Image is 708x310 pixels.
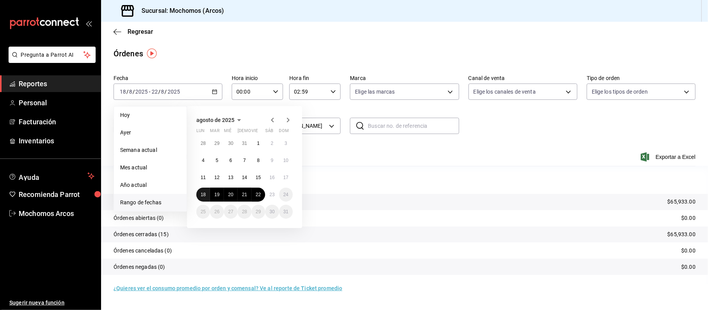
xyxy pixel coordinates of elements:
abbr: 29 de agosto de 2025 [256,209,261,214]
abbr: jueves [238,128,283,136]
button: agosto de 2025 [196,115,244,125]
span: / [158,89,161,95]
p: $65,933.00 [668,230,696,239]
span: Personal [19,98,94,108]
abbr: 17 de agosto de 2025 [283,175,288,180]
button: 27 de agosto de 2025 [224,205,238,219]
button: 7 de agosto de 2025 [238,153,251,167]
button: 29 de julio de 2025 [210,136,224,150]
button: 31 de julio de 2025 [238,136,251,150]
button: 18 de agosto de 2025 [196,188,210,202]
button: 22 de agosto de 2025 [252,188,265,202]
p: $0.00 [681,263,696,271]
abbr: 11 de agosto de 2025 [201,175,206,180]
span: / [133,89,135,95]
abbr: 9 de agosto de 2025 [271,158,273,163]
abbr: sábado [265,128,273,136]
abbr: 12 de agosto de 2025 [214,175,219,180]
span: / [165,89,167,95]
button: 1 de agosto de 2025 [252,136,265,150]
button: 12 de agosto de 2025 [210,171,224,185]
button: 4 de agosto de 2025 [196,153,210,167]
span: Elige los tipos de orden [592,88,648,96]
label: Hora inicio [232,76,283,81]
input: ---- [167,89,180,95]
span: Mochomos Arcos [19,208,94,219]
button: 5 de agosto de 2025 [210,153,224,167]
abbr: 27 de agosto de 2025 [228,209,233,214]
abbr: 26 de agosto de 2025 [214,209,219,214]
label: Marca [350,76,459,81]
abbr: 23 de agosto de 2025 [269,192,274,197]
span: Rango de fechas [120,199,180,207]
abbr: 5 de agosto de 2025 [216,158,219,163]
button: 13 de agosto de 2025 [224,171,238,185]
label: Fecha [114,76,222,81]
input: ---- [135,89,148,95]
button: 26 de agosto de 2025 [210,205,224,219]
span: Pregunta a Parrot AI [21,51,84,59]
abbr: 22 de agosto de 2025 [256,192,261,197]
span: Elige las marcas [355,88,395,96]
button: open_drawer_menu [86,20,92,26]
span: Inventarios [19,136,94,146]
abbr: 24 de agosto de 2025 [283,192,288,197]
label: Canal de venta [469,76,577,81]
img: Tooltip marker [147,49,157,58]
span: Hoy [120,111,180,119]
abbr: 15 de agosto de 2025 [256,175,261,180]
abbr: 30 de agosto de 2025 [269,209,274,214]
span: Semana actual [120,146,180,154]
span: Regresar [128,28,153,35]
abbr: 7 de agosto de 2025 [243,158,246,163]
h3: Sucursal: Mochomos (Arcos) [135,6,224,16]
p: Resumen [114,175,696,185]
button: 23 de agosto de 2025 [265,188,279,202]
button: 31 de agosto de 2025 [279,205,293,219]
abbr: 30 de julio de 2025 [228,141,233,146]
span: agosto de 2025 [196,117,234,123]
abbr: 13 de agosto de 2025 [228,175,233,180]
abbr: 28 de julio de 2025 [201,141,206,146]
span: Sugerir nueva función [9,299,94,307]
a: ¿Quieres ver el consumo promedio por orden y comensal? Ve al reporte de Ticket promedio [114,285,342,291]
button: 28 de agosto de 2025 [238,205,251,219]
abbr: domingo [279,128,289,136]
p: $65,933.00 [668,198,696,206]
button: Regresar [114,28,153,35]
button: 9 de agosto de 2025 [265,153,279,167]
abbr: 14 de agosto de 2025 [242,175,247,180]
abbr: miércoles [224,128,231,136]
button: 14 de agosto de 2025 [238,171,251,185]
p: Órdenes negadas (0) [114,263,165,271]
input: -- [129,89,133,95]
span: Elige los canales de venta [474,88,536,96]
span: - [149,89,150,95]
p: Órdenes canceladas (0) [114,247,172,255]
button: 8 de agosto de 2025 [252,153,265,167]
abbr: 19 de agosto de 2025 [214,192,219,197]
span: / [126,89,129,95]
abbr: 21 de agosto de 2025 [242,192,247,197]
button: 24 de agosto de 2025 [279,188,293,202]
span: Recomienda Parrot [19,189,94,200]
button: 30 de agosto de 2025 [265,205,279,219]
a: Pregunta a Parrot AI [5,56,96,64]
button: 17 de agosto de 2025 [279,171,293,185]
span: Año actual [120,181,180,189]
input: -- [119,89,126,95]
button: Exportar a Excel [642,152,696,162]
button: 3 de agosto de 2025 [279,136,293,150]
abbr: 20 de agosto de 2025 [228,192,233,197]
label: Tipo de orden [587,76,696,81]
abbr: 16 de agosto de 2025 [269,175,274,180]
span: Ayuda [19,171,84,181]
button: 16 de agosto de 2025 [265,171,279,185]
abbr: 2 de agosto de 2025 [271,141,273,146]
button: 6 de agosto de 2025 [224,153,238,167]
button: 25 de agosto de 2025 [196,205,210,219]
button: Pregunta a Parrot AI [9,47,96,63]
abbr: 28 de agosto de 2025 [242,209,247,214]
abbr: 6 de agosto de 2025 [229,158,232,163]
button: 19 de agosto de 2025 [210,188,224,202]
